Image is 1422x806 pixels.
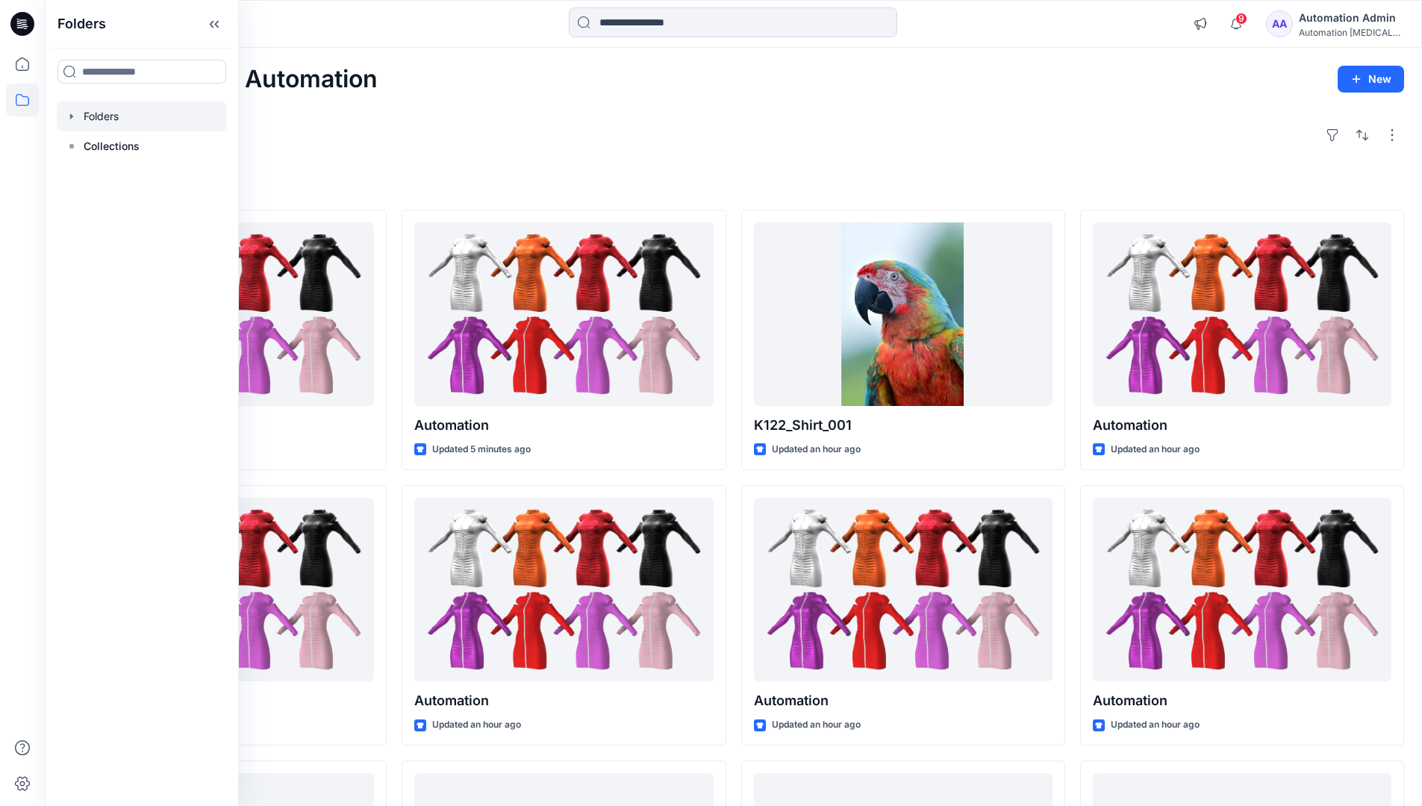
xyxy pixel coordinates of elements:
p: Automation [754,690,1053,711]
p: K122_Shirt_001 [754,415,1053,436]
p: Updated an hour ago [1111,442,1200,457]
h4: Styles [63,177,1404,195]
a: Automation [754,498,1053,682]
a: Automation [1093,498,1391,682]
a: Automation [414,222,713,407]
p: Updated an hour ago [772,442,861,457]
p: Automation [1093,690,1391,711]
p: Updated an hour ago [1111,717,1200,733]
a: K122_Shirt_001 [754,222,1053,407]
div: Automation Admin [1299,9,1403,27]
p: Collections [84,137,140,155]
div: Automation [MEDICAL_DATA]... [1299,27,1403,38]
button: New [1338,66,1404,93]
p: Automation [1093,415,1391,436]
p: Updated an hour ago [432,717,521,733]
p: Updated an hour ago [772,717,861,733]
span: 9 [1235,13,1247,25]
a: Automation [1093,222,1391,407]
p: Automation [414,690,713,711]
div: AA [1266,10,1293,37]
p: Updated 5 minutes ago [432,442,531,457]
p: Automation [414,415,713,436]
a: Automation [414,498,713,682]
